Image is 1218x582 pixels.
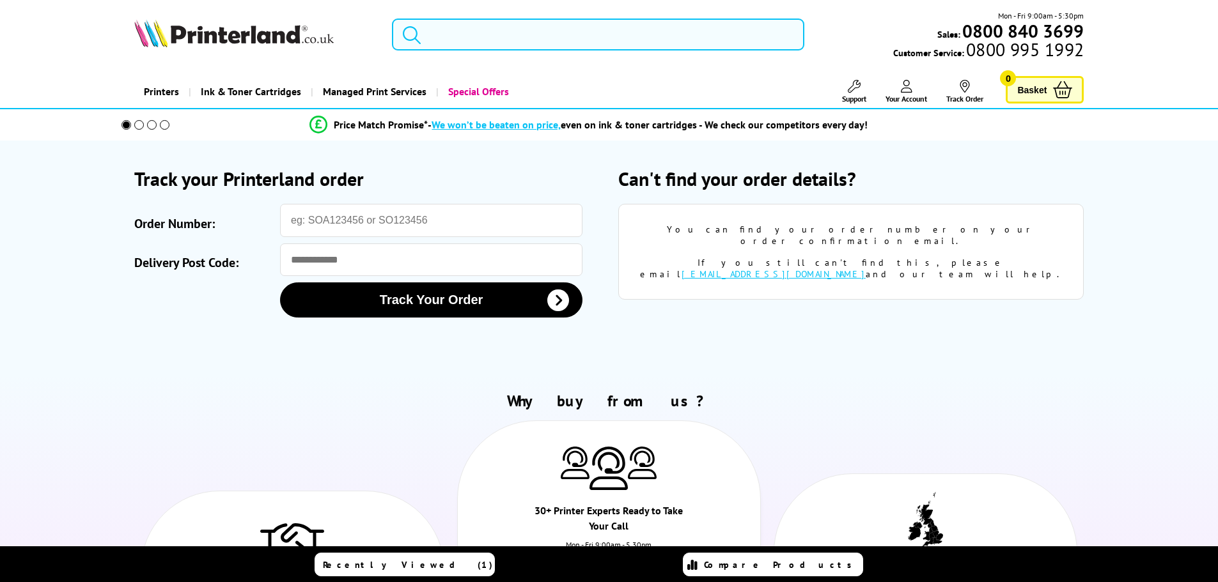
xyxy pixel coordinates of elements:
h2: Why buy from us? [134,391,1084,411]
img: UK tax payer [908,492,943,551]
a: Track Order [946,80,983,103]
a: Ink & Toner Cartridges [189,75,311,108]
div: - even on ink & toner cartridges - We check our competitors every day! [428,118,868,131]
input: eg: SOA123456 or SO123456 [280,204,582,237]
label: Order Number: [134,210,274,237]
span: Ink & Toner Cartridges [201,75,301,108]
img: Printerland Logo [134,19,334,47]
img: Printer Experts [561,447,589,479]
span: Customer Service: [893,43,1084,59]
a: Recently Viewed (1) [315,553,495,576]
a: Printers [134,75,189,108]
span: Your Account [886,94,927,103]
span: Recently Viewed (1) [323,559,493,571]
img: Printer Experts [628,447,657,479]
li: modal_Promise [104,114,1074,136]
a: Your Account [886,80,927,103]
span: 0800 995 1992 [964,43,1084,56]
img: Trusted Service [260,517,324,568]
a: 0800 840 3699 [960,25,1084,37]
a: [EMAIL_ADDRESS][DOMAIN_NAME] [682,268,866,280]
span: Compare Products [704,559,859,571]
div: Mon - Fri 9:00am - 5.30pm [458,540,760,562]
button: Track Your Order [280,282,582,318]
span: Support [842,94,866,103]
span: Basket [1017,81,1047,98]
div: You can find your order number on your order confirmation email. [638,224,1064,247]
h2: Can't find your order details? [618,166,1084,191]
b: 0800 840 3699 [962,19,1084,43]
a: Basket 0 [1006,76,1084,103]
label: Delivery Post Code: [134,250,274,276]
a: Printerland Logo [134,19,377,50]
span: 0 [1000,70,1016,86]
a: Special Offers [436,75,519,108]
span: We won’t be beaten on price, [432,118,561,131]
a: Managed Print Services [311,75,436,108]
div: 30+ Printer Experts Ready to Take Your Call [533,503,685,540]
span: Price Match Promise* [334,118,428,131]
h2: Track your Printerland order [134,166,600,191]
span: Sales: [937,28,960,40]
a: Support [842,80,866,103]
div: If you still can't find this, please email and our team will help. [638,257,1064,280]
img: Printer Experts [589,447,628,491]
span: Mon - Fri 9:00am - 5:30pm [998,10,1084,22]
a: Compare Products [683,553,863,576]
